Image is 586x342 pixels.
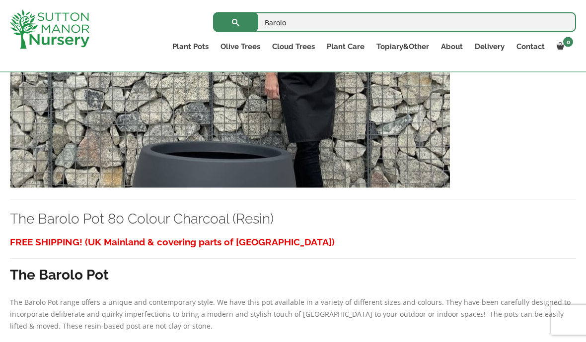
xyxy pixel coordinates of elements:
a: Plant Pots [166,40,215,54]
img: logo [10,10,89,49]
input: Search... [213,12,576,32]
h3: FREE SHIPPING! (UK Mainland & covering parts of [GEOGRAPHIC_DATA]) [10,233,576,251]
span: 0 [563,37,573,47]
a: 0 [551,40,576,54]
a: About [435,40,469,54]
strong: The Barolo Pot [10,267,109,283]
a: Contact [511,40,551,54]
a: Topiary&Other [370,40,435,54]
div: The Barolo Pot range offers a unique and contemporary style. We have this pot available in a vari... [10,233,576,332]
a: Cloud Trees [266,40,321,54]
a: The Barolo Pot 80 Colour Charcoal (Resin) [10,76,450,85]
a: Delivery [469,40,511,54]
a: Plant Care [321,40,370,54]
a: The Barolo Pot 80 Colour Charcoal (Resin) [10,211,274,227]
a: Olive Trees [215,40,266,54]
